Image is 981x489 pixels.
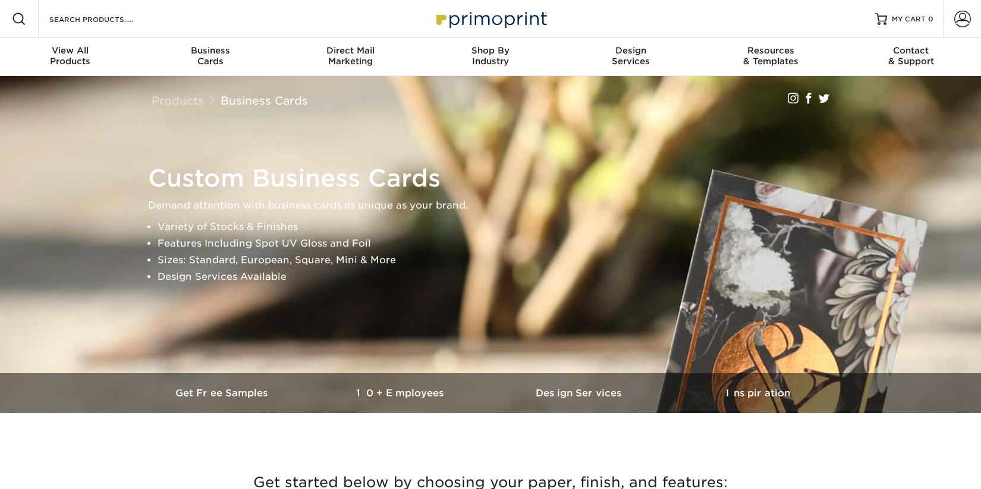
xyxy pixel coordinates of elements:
span: MY CART [892,14,926,24]
a: Direct MailMarketing [280,38,420,76]
span: Shop By [420,45,561,56]
a: Resources& Templates [701,38,841,76]
a: Shop ByIndustry [420,38,561,76]
img: Primoprint [431,6,550,31]
span: Design [561,45,701,56]
a: BusinessCards [140,38,281,76]
h1: Custom Business Cards [148,164,844,193]
a: Products [152,94,204,107]
a: DesignServices [561,38,701,76]
p: Demand attention with business cards as unique as your brand. [148,197,844,214]
h3: Get Free Samples [134,387,312,399]
li: Design Services Available [158,269,844,285]
div: & Templates [701,45,841,67]
div: & Support [841,45,981,67]
h3: Design Services [491,387,669,399]
a: 10+ Employees [312,373,491,413]
div: Marketing [280,45,420,67]
input: SEARCH PRODUCTS..... [48,12,164,26]
a: Business Cards [221,94,308,107]
li: Variety of Stocks & Finishes [158,219,844,235]
span: Direct Mail [280,45,420,56]
a: Contact& Support [841,38,981,76]
a: Get Free Samples [134,373,312,413]
a: Inspiration [669,373,847,413]
h3: 10+ Employees [312,387,491,399]
span: 0 [928,15,933,23]
span: Contact [841,45,981,56]
a: Design Services [491,373,669,413]
li: Sizes: Standard, European, Square, Mini & More [158,252,844,269]
div: Cards [140,45,281,67]
li: Features Including Spot UV Gloss and Foil [158,235,844,252]
span: Resources [701,45,841,56]
div: Industry [420,45,561,67]
div: Services [561,45,701,67]
span: Business [140,45,281,56]
h3: Inspiration [669,387,847,399]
